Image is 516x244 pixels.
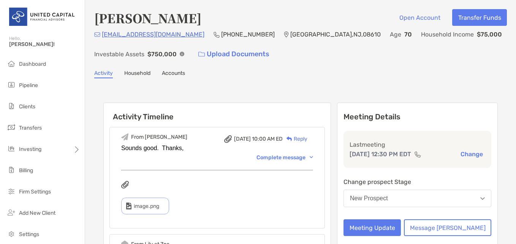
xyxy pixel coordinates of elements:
[286,136,292,141] img: Reply icon
[94,9,201,27] h4: [PERSON_NAME]
[9,41,80,48] span: [PERSON_NAME]!
[121,133,128,141] img: Event icon
[350,140,485,149] p: Last meeting
[124,70,150,78] a: Household
[350,195,388,202] div: New Prospect
[9,3,76,30] img: United Capital Logo
[343,112,491,122] p: Meeting Details
[404,30,412,39] p: 70
[104,103,331,121] h6: Activity Timeline
[414,151,421,157] img: communication type
[7,101,16,111] img: clients icon
[256,154,313,161] div: Complete message
[421,30,474,39] p: Household Income
[102,30,204,39] p: [EMAIL_ADDRESS][DOMAIN_NAME]
[7,80,16,89] img: pipeline icon
[19,189,51,195] span: Firm Settings
[19,61,46,67] span: Dashboard
[126,203,131,209] img: type
[7,208,16,217] img: add_new_client icon
[343,190,491,207] button: New Prospect
[290,30,381,39] p: [GEOGRAPHIC_DATA] , NJ , 08610
[452,9,507,26] button: Transfer Funds
[350,149,411,159] p: [DATE] 12:30 PM EDT
[19,103,35,110] span: Clients
[224,135,232,143] img: attachment
[7,229,16,238] img: settings icon
[404,219,491,236] button: Message [PERSON_NAME]
[477,30,502,39] p: $75,000
[310,156,313,158] img: Chevron icon
[19,231,39,238] span: Settings
[283,135,307,143] div: Reply
[94,49,144,59] p: Investable Assets
[214,32,220,38] img: Phone Icon
[234,136,251,142] span: [DATE]
[94,70,113,78] a: Activity
[193,46,274,62] a: Upload Documents
[147,49,177,59] p: $750,000
[393,9,446,26] button: Open Account
[480,197,485,200] img: Open dropdown arrow
[284,32,289,38] img: Location Icon
[252,136,283,142] span: 10:00 AM ED
[7,187,16,196] img: firm-settings icon
[7,165,16,174] img: billing icon
[94,32,100,37] img: Email Icon
[121,181,129,189] img: attachments
[162,70,185,78] a: Accounts
[19,210,55,216] span: Add New Client
[343,177,491,187] p: Change prospect Stage
[19,82,38,89] span: Pipeline
[7,59,16,68] img: dashboard icon
[180,52,184,56] img: Info Icon
[131,134,187,140] div: From [PERSON_NAME]
[390,30,401,39] p: Age
[19,167,33,174] span: Billing
[19,125,42,131] span: Transfers
[198,52,205,57] img: button icon
[134,203,159,209] span: image.png
[343,219,401,236] button: Meeting Update
[19,146,41,152] span: Investing
[221,30,275,39] p: [PHONE_NUMBER]
[458,150,485,158] button: Change
[7,123,16,132] img: transfers icon
[121,145,313,152] div: Sounds good. Thanks,
[7,144,16,153] img: investing icon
